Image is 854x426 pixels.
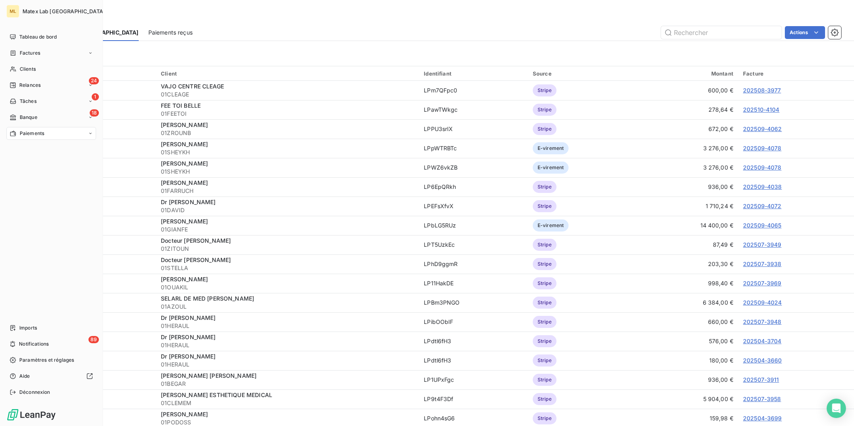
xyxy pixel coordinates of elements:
span: Dr [PERSON_NAME] [161,353,216,360]
a: 202509-4062 [743,125,782,132]
span: 01SHEYKH [161,168,414,176]
div: ML [6,5,19,18]
td: LPawTWkgc [419,100,528,119]
td: 3 276,00 € [637,139,738,158]
td: 203,30 € [637,254,738,274]
div: Source [533,70,632,77]
span: FEE TOI BELLE [161,102,201,109]
span: 01HERAUL [161,360,414,369]
span: Stripe [533,104,556,116]
td: 936,00 € [637,370,738,389]
td: LPWZ6vkZB [419,158,528,177]
td: 600,00 € [637,81,738,100]
td: 998,40 € [637,274,738,293]
a: 202504-3704 [743,338,782,344]
span: Banque [20,114,37,121]
span: [PERSON_NAME] [161,411,208,418]
span: Matex Lab [GEOGRAPHIC_DATA] [23,8,105,14]
td: LPpWTRBTc [419,139,528,158]
td: 180,00 € [637,351,738,370]
span: [PERSON_NAME] [161,179,208,186]
td: LPdtl6fH3 [419,332,528,351]
a: 202504-3660 [743,357,782,364]
a: 202507-3969 [743,280,782,287]
span: 01FARRUCH [161,187,414,195]
span: Stripe [533,258,556,270]
span: 01FEETOI [161,110,414,118]
span: Stripe [533,316,556,328]
td: LPPU3srIX [419,119,528,139]
a: 202509-4038 [743,183,782,190]
span: 01BEGAR [161,380,414,388]
td: 3 276,00 € [637,158,738,177]
span: Stripe [533,181,556,193]
span: [PERSON_NAME] [161,121,208,128]
span: [PERSON_NAME] [161,276,208,283]
span: 89 [88,336,99,343]
span: Dr [PERSON_NAME] [161,334,216,340]
div: Client [161,70,414,77]
span: Dr [PERSON_NAME] [161,314,216,321]
img: Logo LeanPay [6,408,56,421]
td: LPEFsXfvX [419,197,528,216]
span: E-virement [533,162,569,174]
td: 14 400,00 € [637,216,738,235]
span: 18 [90,109,99,117]
span: Stripe [533,84,556,96]
span: 01DAVID [161,206,414,214]
a: 202509-4078 [743,145,782,152]
td: 660,00 € [637,312,738,332]
span: Aide [19,373,30,380]
span: Stripe [533,335,556,347]
span: Factures [20,49,40,57]
td: LPm7QFpc0 [419,81,528,100]
span: 01HERAUL [161,322,414,330]
span: 01OUAKIL [161,283,414,291]
span: [PERSON_NAME] [PERSON_NAME] [161,372,257,379]
span: Paiements reçus [148,29,193,37]
a: 202509-4078 [743,164,782,171]
span: [PERSON_NAME] ESTHETIQUE MEDICAL [161,391,272,398]
a: 202509-4024 [743,299,782,306]
span: SELARL DE MED [PERSON_NAME] [161,295,254,302]
td: LP1UPxFgc [419,370,528,389]
span: Stripe [533,123,556,135]
span: Imports [19,324,37,332]
a: 202509-4072 [743,203,782,209]
td: 576,00 € [637,332,738,351]
div: Open Intercom Messenger [827,399,846,418]
span: [PERSON_NAME] [161,218,208,225]
a: 202507-3948 [743,318,782,325]
a: 202504-3699 [743,415,782,422]
span: 01ZITOUN [161,245,414,253]
span: [PERSON_NAME] [161,141,208,147]
span: Stripe [533,374,556,386]
span: Dr [PERSON_NAME] [161,199,216,205]
span: E-virement [533,142,569,154]
a: 202507-3958 [743,395,781,402]
td: LP9t4F3Df [419,389,528,409]
span: Tableau de bord [19,33,57,41]
td: 672,00 € [637,119,738,139]
span: Paramètres et réglages [19,356,74,364]
div: Identifiant [424,70,523,77]
span: Docteur [PERSON_NAME] [161,237,231,244]
button: Actions [785,26,825,39]
td: 6 384,00 € [637,293,738,312]
span: 01ZROUNB [161,129,414,137]
input: Rechercher [661,26,782,39]
a: Aide [6,370,96,383]
td: LPhD9ggmR [419,254,528,274]
span: 01CLEAGE [161,90,414,98]
span: Clients [20,66,36,73]
span: Stripe [533,297,556,309]
a: 202510-4104 [743,106,780,113]
div: Facture [743,70,849,77]
div: Montant [642,70,733,77]
td: 1 710,24 € [637,197,738,216]
span: 1 [92,93,99,100]
span: Stripe [533,393,556,405]
span: Docteur [PERSON_NAME] [161,256,231,263]
a: 202508-3977 [743,87,781,94]
td: LPbLG5RUz [419,216,528,235]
